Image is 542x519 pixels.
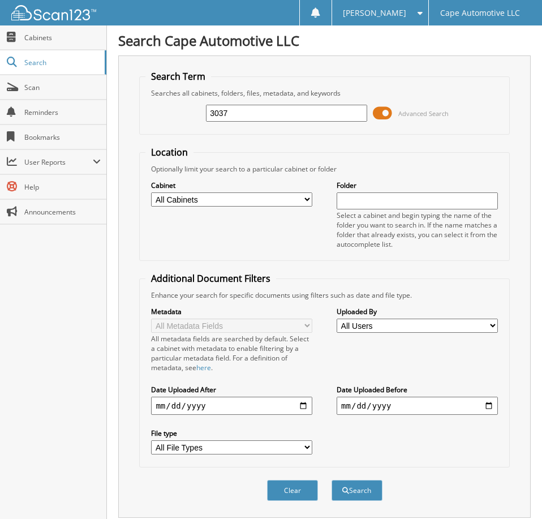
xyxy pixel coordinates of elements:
[337,307,497,316] label: Uploaded By
[196,363,211,372] a: here
[151,385,312,394] label: Date Uploaded After
[151,181,312,190] label: Cabinet
[24,33,101,42] span: Cabinets
[151,428,312,438] label: File type
[24,182,101,192] span: Help
[151,334,312,372] div: All metadata fields are searched by default. Select a cabinet with metadata to enable filtering b...
[24,83,101,92] span: Scan
[145,146,193,158] legend: Location
[24,108,101,117] span: Reminders
[118,31,531,50] h1: Search Cape Automotive LLC
[337,385,497,394] label: Date Uploaded Before
[267,480,318,501] button: Clear
[337,397,497,415] input: end
[145,88,503,98] div: Searches all cabinets, folders, files, metadata, and keywords
[24,58,99,67] span: Search
[398,109,449,118] span: Advanced Search
[337,181,497,190] label: Folder
[145,70,211,83] legend: Search Term
[145,164,503,174] div: Optionally limit your search to a particular cabinet or folder
[24,157,93,167] span: User Reports
[151,397,312,415] input: start
[151,307,312,316] label: Metadata
[11,5,96,20] img: scan123-logo-white.svg
[145,290,503,300] div: Enhance your search for specific documents using filters such as date and file type.
[24,207,101,217] span: Announcements
[343,10,406,16] span: [PERSON_NAME]
[337,211,497,249] div: Select a cabinet and begin typing the name of the folder you want to search in. If the name match...
[332,480,382,501] button: Search
[485,465,542,519] iframe: Chat Widget
[145,272,276,285] legend: Additional Document Filters
[24,132,101,142] span: Bookmarks
[440,10,520,16] span: Cape Automotive LLC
